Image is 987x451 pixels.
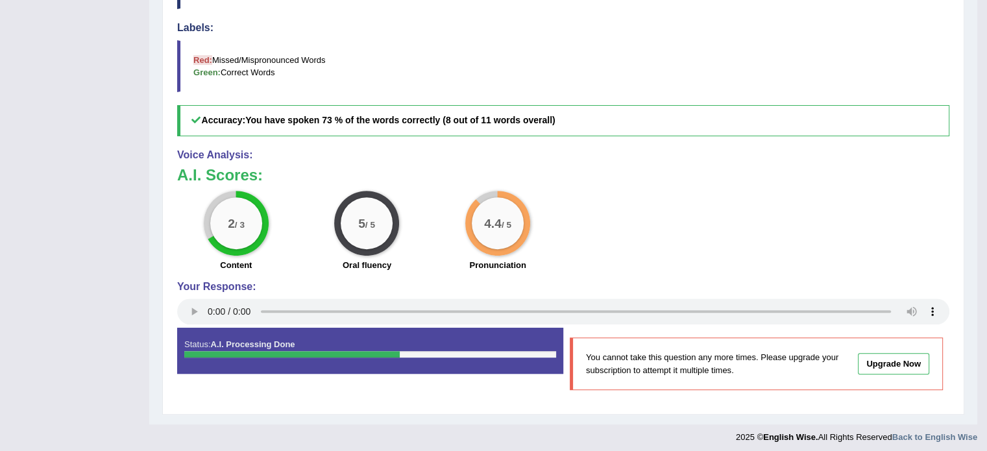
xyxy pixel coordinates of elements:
[177,166,263,184] b: A.I. Scores:
[892,432,977,442] a: Back to English Wise
[228,215,235,230] big: 2
[763,432,818,442] strong: English Wise.
[177,149,949,161] h4: Voice Analysis:
[193,55,212,65] b: Red:
[235,219,245,229] small: / 3
[502,219,511,229] small: / 5
[220,259,252,271] label: Content
[177,281,949,293] h4: Your Response:
[365,219,375,229] small: / 5
[193,67,221,77] b: Green:
[210,339,295,349] strong: A.I. Processing Done
[177,328,563,373] div: Status:
[858,353,929,374] a: Upgrade Now
[177,40,949,92] blockquote: Missed/Mispronounced Words Correct Words
[484,215,502,230] big: 4.4
[586,351,844,376] p: You cannot take this question any more times. Please upgrade your subscription to attempt it mult...
[177,22,949,34] h4: Labels:
[736,424,977,443] div: 2025 © All Rights Reserved
[469,259,526,271] label: Pronunciation
[343,259,391,271] label: Oral fluency
[359,215,366,230] big: 5
[177,105,949,136] h5: Accuracy:
[245,115,555,125] b: You have spoken 73 % of the words correctly (8 out of 11 words overall)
